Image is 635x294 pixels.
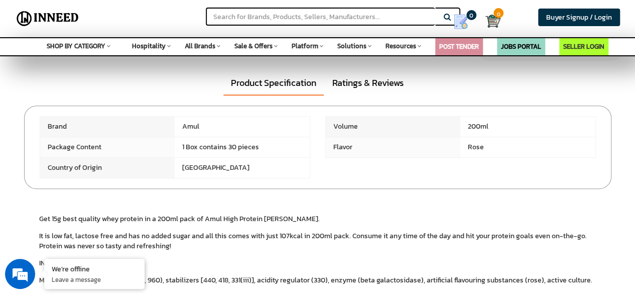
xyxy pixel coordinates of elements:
img: Show My Quotes [453,14,468,29]
div: Minimize live chat window [165,5,189,29]
span: We are offline. Please leave us a message. [21,85,175,186]
a: Product Specification [223,71,324,95]
textarea: Type your message and click 'Submit' [5,191,191,226]
p: INGREDIENTS [39,258,596,268]
span: Resources [386,41,416,51]
a: POST TENDER [439,42,479,51]
img: Inneed.Market [14,6,82,31]
p: Leave a message [52,275,137,284]
span: Hospitality [132,41,166,51]
a: Cart 0 [485,10,492,32]
span: SHOP BY CATEGORY [47,41,105,51]
div: We're offline [52,264,137,273]
em: Submit [147,226,182,240]
em: Driven by SalesIQ [79,180,128,187]
a: my Quotes 0 [444,10,485,33]
span: 200ml [460,117,595,137]
span: Flavor [326,137,461,157]
span: Volume [326,117,461,137]
input: Search for Brands, Products, Sellers, Manufacturers... [206,8,435,26]
span: Solutions [337,41,366,51]
a: SELLER LOGIN [563,42,604,51]
span: 1 Box contains 30 pieces [175,137,310,157]
span: Brand [40,117,175,137]
a: JOBS PORTAL [501,42,541,51]
span: Platform [292,41,318,51]
a: Ratings & Reviews [325,71,411,94]
span: [GEOGRAPHIC_DATA] [175,158,310,178]
p: It is low fat, lactose free and has no added sugar and all this comes with just 107kcal in 200ml ... [39,231,596,251]
span: Country of Origin [40,158,175,178]
a: Buyer Signup / Login [538,9,620,26]
img: Cart [485,14,500,29]
span: Rose [460,137,595,157]
span: Sale & Offers [234,41,273,51]
span: Amul [175,117,310,137]
span: 0 [493,8,503,18]
span: Package Content [40,137,175,157]
span: All Brands [185,41,215,51]
span: 0 [466,10,476,20]
img: salesiqlogo_leal7QplfZFryJ6FIlVepeu7OftD7mt8q6exU6-34PB8prfIgodN67KcxXM9Y7JQ_.png [69,180,76,186]
img: logo_Zg8I0qSkbAqR2WFHt3p6CTuqpyXMFPubPcD2OT02zFN43Cy9FUNNG3NEPhM_Q1qe_.png [17,60,42,66]
div: Leave a message [52,56,169,69]
p: Get 15g best quality whey protein in a 200ml pack of Amul High Protein [PERSON_NAME]. [39,214,596,224]
span: Buyer Signup / Login [546,12,612,23]
p: Milk solids, water, sweetener (965, 960), stabilizers [440, 418, 331(iii)], acidity regulator (33... [39,275,596,285]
